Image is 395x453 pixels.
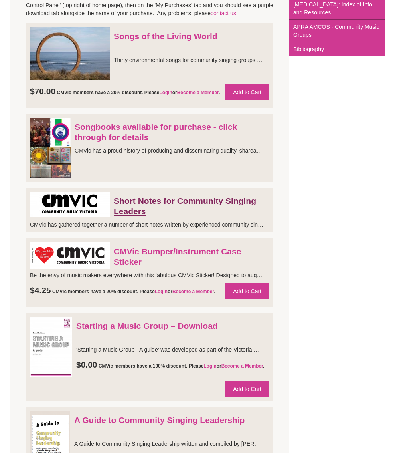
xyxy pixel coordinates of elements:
[75,147,269,155] div: CMVic has a proud history of producing and disseminating quality, shareable music suitable for co...
[74,415,245,425] a: A Guide to Community Singing Leadership
[225,283,269,299] a: Add to Cart
[159,90,172,95] a: Login
[114,247,241,266] a: CMVic Bumper/Instrument Case Sticker
[76,358,264,373] h3: $0.00
[30,27,110,80] img: Songs_of_the_Living_World_Songbook_Coming_Soon_120722.jpg
[30,221,269,228] div: CMVic has gathered together a number of short notes written by experienced community singing lead...
[30,283,215,299] h3: $4.25
[30,84,220,100] h3: $70.00
[289,20,385,42] a: APRA AMCOS - Community Music Groups
[172,289,214,294] a: Become a Member
[114,196,256,216] a: Short Notes for Community Singing Leaders
[30,271,269,279] div: Be the envy of music makers everywhere with this fabulous CMVic Sticker! Designed to augment any ...
[99,363,264,369] div: CMVic members have a 100% discount. Please or .
[75,122,237,142] a: Songbooks available for purchase - click through for details
[155,289,168,294] a: Login
[225,84,269,100] a: Add to Cart
[114,56,269,64] div: Thirty environmental songs for community singing groups and choirs, focussed on three inter-relat...
[30,118,71,178] img: Songbooks_gif.jpg
[30,317,72,377] img: Starting-a-Music-Group_cover.jpg
[30,192,110,217] img: CMV_logo_BW.Cropped.jpg
[52,289,215,294] div: CMVic members have a 20% discount. Please or .
[289,42,385,56] a: Bibliography
[114,32,217,41] a: Songs of the Living World
[76,346,269,354] div: ‘Starting a Music Group - A guide’ was developed as part of the Victoria Makes Music project, Com...
[211,10,236,16] a: contact us
[76,321,218,330] a: Starting a Music Group – Download
[74,440,269,448] div: A Guide to Community Singing Leadership written and compiled by [PERSON_NAME], Foreword by [PERSO...
[225,381,269,397] a: Add to Cart
[221,363,263,369] a: Become a Member
[177,90,219,95] a: Become a Member
[57,90,220,95] div: CMVic members have a 20% discount. Please or .
[30,242,110,269] img: Bumper_Sticker_final.png
[203,363,216,369] a: Login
